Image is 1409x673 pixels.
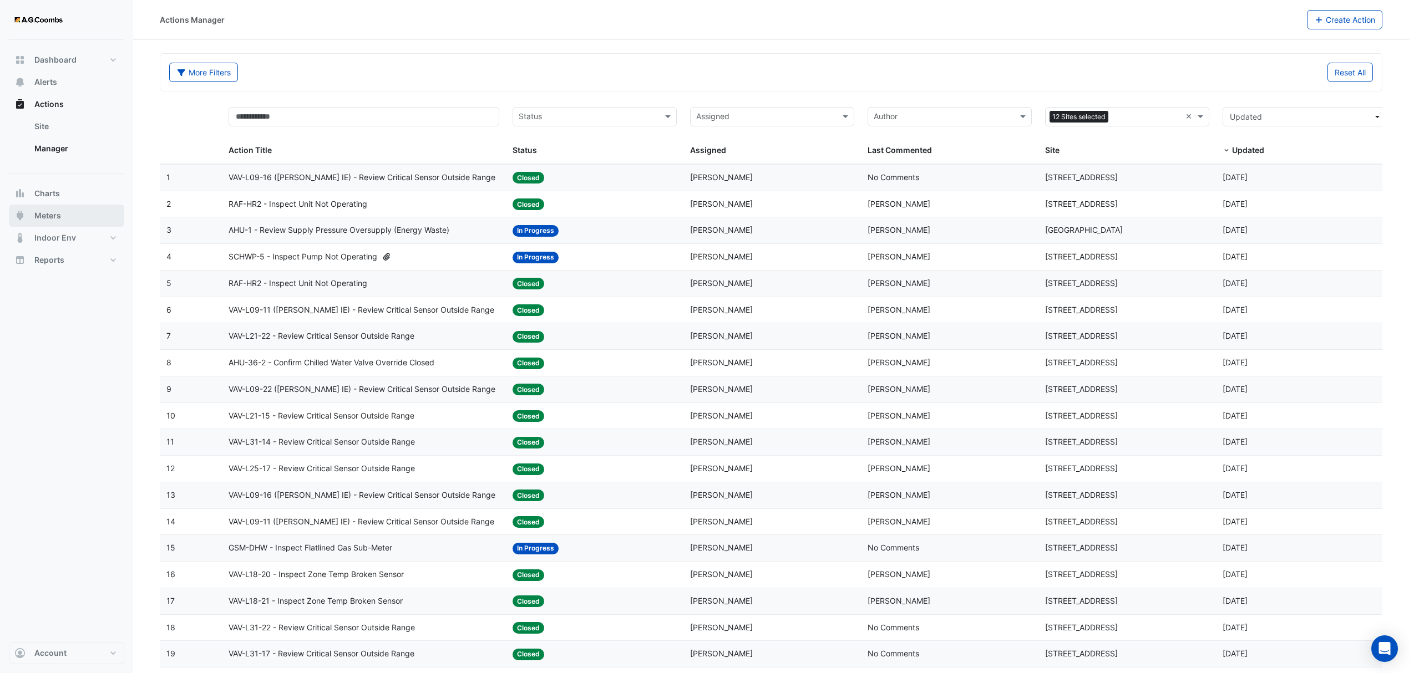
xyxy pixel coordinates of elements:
[690,411,753,420] span: [PERSON_NAME]
[14,210,26,221] app-icon: Meters
[690,384,753,394] span: [PERSON_NAME]
[166,172,170,182] span: 1
[166,463,175,473] span: 12
[166,199,171,208] span: 2
[1045,463,1118,473] span: [STREET_ADDRESS]
[513,490,544,501] span: Closed
[1045,278,1118,288] span: [STREET_ADDRESS]
[166,649,175,658] span: 19
[166,278,171,288] span: 5
[868,463,930,473] span: [PERSON_NAME]
[229,542,392,554] span: GSM-DHW - Inspect Flatlined Gas Sub-Meter
[166,384,171,394] span: 9
[1230,112,1262,121] span: Updated
[1045,199,1118,208] span: [STREET_ADDRESS]
[690,437,753,446] span: [PERSON_NAME]
[1223,543,1248,552] span: 2025-08-15T11:22:59.962
[1045,437,1118,446] span: [STREET_ADDRESS]
[513,410,544,422] span: Closed
[166,411,175,420] span: 10
[166,543,175,552] span: 15
[1045,623,1118,632] span: [STREET_ADDRESS]
[513,358,544,369] span: Closed
[34,54,77,65] span: Dashboard
[229,621,415,634] span: VAV-L31-22 - Review Critical Sensor Outside Range
[1223,411,1248,420] span: 2025-08-18T13:04:56.906
[14,232,26,243] app-icon: Indoor Env
[513,331,544,343] span: Closed
[229,516,494,528] span: VAV-L09-11 ([PERSON_NAME] IE) - Review Critical Sensor Outside Range
[34,188,60,199] span: Charts
[229,383,495,396] span: VAV-L09-22 ([PERSON_NAME] IE) - Review Critical Sensor Outside Range
[1045,649,1118,658] span: [STREET_ADDRESS]
[690,145,726,155] span: Assigned
[513,543,559,554] span: In Progress
[1223,331,1248,340] span: 2025-08-18T13:26:57.893
[229,568,404,581] span: VAV-L18-20 - Inspect Zone Temp Broken Sensor
[9,115,124,164] div: Actions
[166,569,175,579] span: 16
[14,254,26,266] app-icon: Reports
[166,490,175,499] span: 13
[229,304,494,317] span: VAV-L09-11 ([PERSON_NAME] IE) - Review Critical Sensor Outside Range
[868,517,930,526] span: [PERSON_NAME]
[690,278,753,288] span: [PERSON_NAME]
[14,54,26,65] app-icon: Dashboard
[166,437,174,446] span: 11
[1223,199,1248,208] span: 2025-08-25T10:01:37.083
[1327,63,1373,82] button: Reset All
[868,384,930,394] span: [PERSON_NAME]
[1223,490,1248,499] span: 2025-08-15T11:26:20.812
[229,595,403,608] span: VAV-L18-21 - Inspect Zone Temp Broken Sensor
[868,199,930,208] span: [PERSON_NAME]
[690,596,753,605] span: [PERSON_NAME]
[690,305,753,314] span: [PERSON_NAME]
[1045,543,1118,552] span: [STREET_ADDRESS]
[690,649,753,658] span: [PERSON_NAME]
[690,463,753,473] span: [PERSON_NAME]
[1223,305,1248,314] span: 2025-08-20T10:13:18.844
[166,358,171,367] span: 8
[169,63,238,82] button: More Filters
[868,649,919,658] span: No Comments
[1045,411,1118,420] span: [STREET_ADDRESS]
[166,623,175,632] span: 18
[690,623,753,632] span: [PERSON_NAME]
[9,71,124,93] button: Alerts
[1223,225,1248,234] span: 2025-08-21T14:15:28.267
[1045,331,1118,340] span: [STREET_ADDRESS]
[513,172,544,183] span: Closed
[1045,358,1118,367] span: [STREET_ADDRESS]
[229,251,377,263] span: SCHWP-5 - Inspect Pump Not Operating
[1223,517,1248,526] span: 2025-08-15T11:25:44.814
[513,569,544,581] span: Closed
[229,198,367,211] span: RAF-HR2 - Inspect Unit Not Operating
[1223,107,1387,126] button: Updated
[868,331,930,340] span: [PERSON_NAME]
[1045,172,1118,182] span: [STREET_ADDRESS]
[1045,490,1118,499] span: [STREET_ADDRESS]
[690,517,753,526] span: [PERSON_NAME]
[1223,437,1248,446] span: 2025-08-18T13:03:55.813
[1223,384,1248,394] span: 2025-08-18T13:24:51.555
[513,278,544,289] span: Closed
[229,647,414,660] span: VAV-L31-17 - Review Critical Sensor Outside Range
[1307,10,1383,29] button: Create Action
[1223,623,1248,632] span: 2025-08-15T11:17:28.824
[513,304,544,316] span: Closed
[1045,384,1118,394] span: [STREET_ADDRESS]
[1045,305,1118,314] span: [STREET_ADDRESS]
[868,543,919,552] span: No Comments
[34,232,76,243] span: Indoor Env
[229,277,367,290] span: RAF-HR2 - Inspect Unit Not Operating
[868,437,930,446] span: [PERSON_NAME]
[513,595,544,607] span: Closed
[1232,145,1264,155] span: Updated
[26,115,124,137] a: Site
[690,252,753,261] span: [PERSON_NAME]
[1045,569,1118,579] span: [STREET_ADDRESS]
[868,623,919,632] span: No Comments
[14,99,26,110] app-icon: Actions
[513,622,544,634] span: Closed
[690,331,753,340] span: [PERSON_NAME]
